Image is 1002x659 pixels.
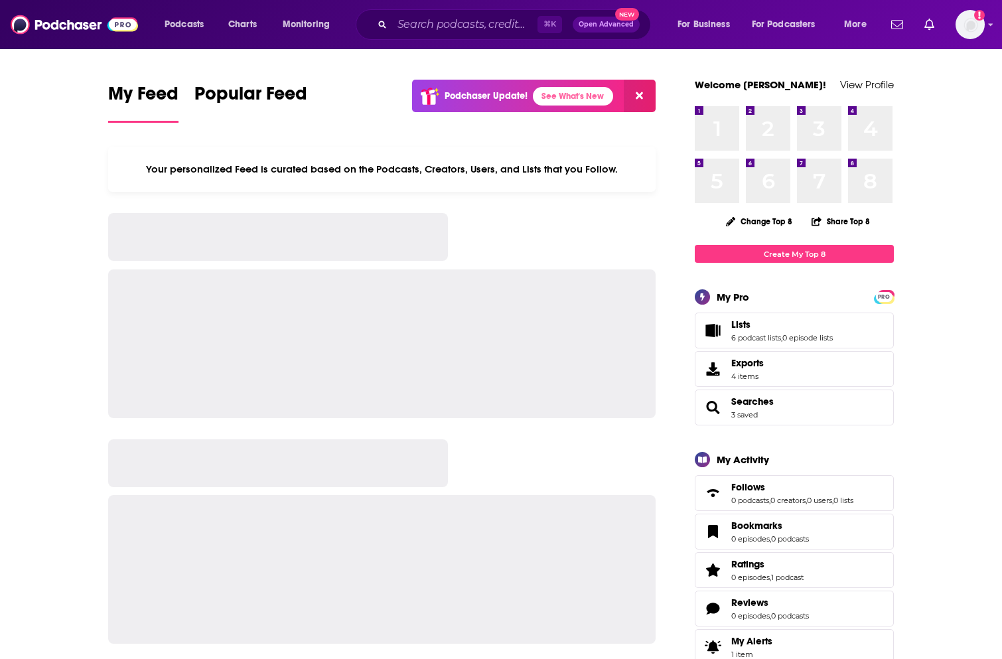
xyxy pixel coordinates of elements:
span: My Feed [108,82,179,113]
a: 0 creators [770,496,806,505]
span: ⌘ K [537,16,562,33]
a: Searches [699,398,726,417]
span: Follows [695,475,894,511]
img: Podchaser - Follow, Share and Rate Podcasts [11,12,138,37]
a: Follows [731,481,853,493]
span: Lists [695,313,894,348]
a: Create My Top 8 [695,245,894,263]
button: open menu [743,14,835,35]
span: , [781,333,782,342]
span: More [844,15,867,34]
span: PRO [876,292,892,302]
span: My Alerts [731,635,772,647]
a: Popular Feed [194,82,307,123]
span: 1 item [731,650,772,659]
svg: Add a profile image [974,10,985,21]
button: open menu [668,14,747,35]
a: 1 podcast [771,573,804,582]
div: Your personalized Feed is curated based on the Podcasts, Creators, Users, and Lists that you Follow. [108,147,656,192]
a: Ratings [699,561,726,579]
a: Reviews [731,597,809,609]
span: Bookmarks [695,514,894,549]
button: open menu [835,14,883,35]
span: Podcasts [165,15,204,34]
a: 6 podcast lists [731,333,781,342]
span: , [806,496,807,505]
div: My Activity [717,453,769,466]
a: Bookmarks [699,522,726,541]
span: Bookmarks [731,520,782,532]
input: Search podcasts, credits, & more... [392,14,537,35]
a: 0 episodes [731,611,770,621]
a: 0 episode lists [782,333,833,342]
a: 0 users [807,496,832,505]
button: Open AdvancedNew [573,17,640,33]
a: Searches [731,396,774,407]
div: My Pro [717,291,749,303]
span: Ratings [695,552,894,588]
span: For Business [678,15,730,34]
a: Charts [220,14,265,35]
a: Welcome [PERSON_NAME]! [695,78,826,91]
span: Charts [228,15,257,34]
span: Searches [695,390,894,425]
button: Show profile menu [956,10,985,39]
span: Open Advanced [579,21,634,28]
p: Podchaser Update! [445,90,528,102]
a: 0 lists [833,496,853,505]
span: , [770,534,771,544]
a: PRO [876,291,892,301]
a: Ratings [731,558,804,570]
span: , [832,496,833,505]
a: 0 podcasts [771,534,809,544]
span: , [770,573,771,582]
span: For Podcasters [752,15,816,34]
button: Change Top 8 [718,213,800,230]
span: Reviews [731,597,768,609]
span: Logged in as brandondfp [956,10,985,39]
a: Follows [699,484,726,502]
a: Show notifications dropdown [886,13,908,36]
a: 0 podcasts [771,611,809,621]
a: 0 episodes [731,573,770,582]
a: Reviews [699,599,726,618]
span: Exports [731,357,764,369]
span: 4 items [731,372,764,381]
span: Exports [699,360,726,378]
a: 0 episodes [731,534,770,544]
a: 3 saved [731,410,758,419]
a: My Feed [108,82,179,123]
button: Share Top 8 [811,208,871,234]
span: New [615,8,639,21]
a: 0 podcasts [731,496,769,505]
a: Lists [731,319,833,330]
span: , [770,611,771,621]
button: open menu [273,14,347,35]
img: User Profile [956,10,985,39]
span: Monitoring [283,15,330,34]
span: Lists [731,319,751,330]
span: My Alerts [699,638,726,656]
a: Exports [695,351,894,387]
a: Show notifications dropdown [919,13,940,36]
a: View Profile [840,78,894,91]
a: Bookmarks [731,520,809,532]
div: Search podcasts, credits, & more... [368,9,664,40]
span: Reviews [695,591,894,626]
span: , [769,496,770,505]
a: Lists [699,321,726,340]
span: Follows [731,481,765,493]
button: open menu [155,14,221,35]
a: See What's New [533,87,613,106]
span: Popular Feed [194,82,307,113]
span: Ratings [731,558,764,570]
